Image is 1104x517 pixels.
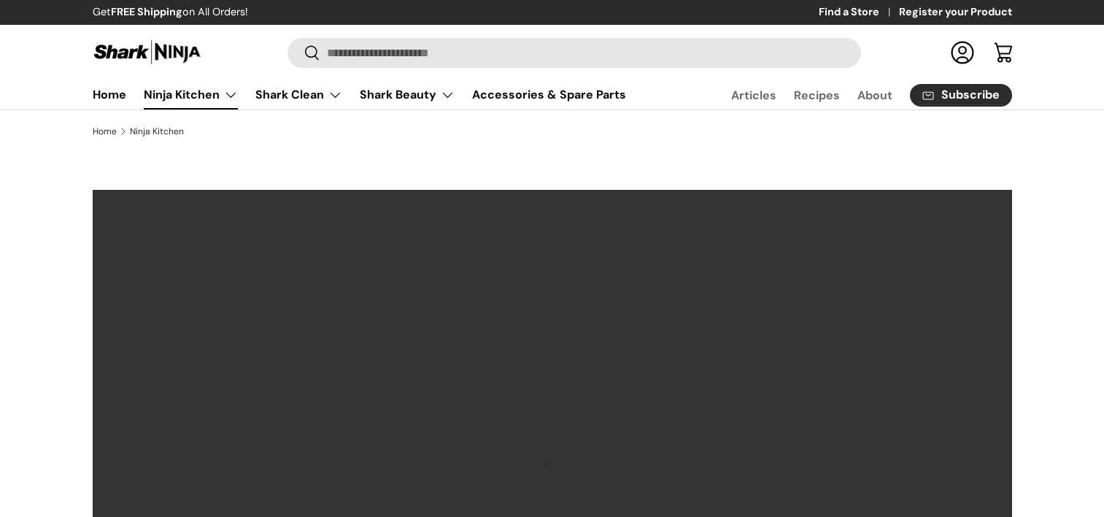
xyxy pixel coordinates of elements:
[857,81,892,110] a: About
[910,84,1012,107] a: Subscribe
[111,5,182,18] strong: FREE Shipping
[819,4,899,20] a: Find a Store
[93,38,202,66] img: Shark Ninja Philippines
[93,127,117,136] a: Home
[93,80,626,110] nav: Primary
[247,80,351,110] summary: Shark Clean
[135,80,247,110] summary: Ninja Kitchen
[360,80,455,110] a: Shark Beauty
[941,89,1000,101] span: Subscribe
[794,81,840,110] a: Recipes
[130,127,184,136] a: Ninja Kitchen
[93,125,1012,138] nav: Breadcrumbs
[93,80,126,109] a: Home
[351,80,463,110] summary: Shark Beauty
[731,81,776,110] a: Articles
[255,80,342,110] a: Shark Clean
[472,80,626,109] a: Accessories & Spare Parts
[93,4,248,20] p: Get on All Orders!
[144,80,238,110] a: Ninja Kitchen
[899,4,1012,20] a: Register your Product
[696,80,1012,110] nav: Secondary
